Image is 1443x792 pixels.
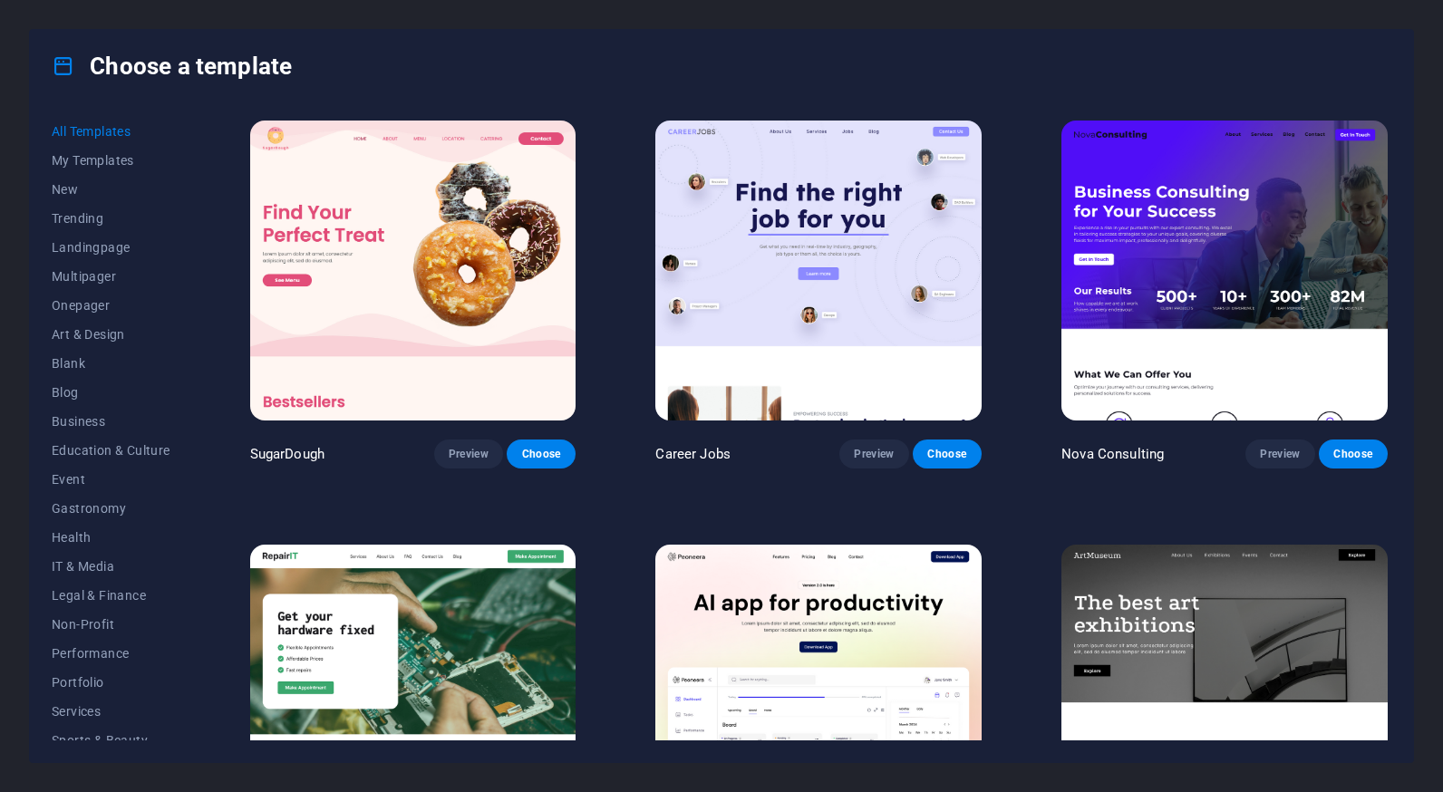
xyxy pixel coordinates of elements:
[434,439,503,468] button: Preview
[52,175,170,204] button: New
[1319,439,1388,468] button: Choose
[52,646,170,661] span: Performance
[52,697,170,726] button: Services
[52,204,170,233] button: Trending
[52,291,170,320] button: Onepager
[52,269,170,284] span: Multipager
[507,439,576,468] button: Choose
[52,639,170,668] button: Performance
[52,117,170,146] button: All Templates
[839,439,908,468] button: Preview
[52,378,170,407] button: Blog
[52,443,170,458] span: Education & Culture
[52,523,170,552] button: Health
[52,617,170,632] span: Non-Profit
[854,447,894,461] span: Preview
[52,552,170,581] button: IT & Media
[52,494,170,523] button: Gastronomy
[913,439,982,468] button: Choose
[52,52,292,81] h4: Choose a template
[449,447,489,461] span: Preview
[52,436,170,465] button: Education & Culture
[1260,447,1300,461] span: Preview
[927,447,967,461] span: Choose
[52,349,170,378] button: Blank
[1245,439,1314,468] button: Preview
[52,356,170,371] span: Blank
[52,211,170,226] span: Trending
[52,385,170,400] span: Blog
[52,146,170,175] button: My Templates
[52,298,170,313] span: Onepager
[52,704,170,719] span: Services
[52,153,170,168] span: My Templates
[52,559,170,574] span: IT & Media
[52,501,170,516] span: Gastronomy
[52,588,170,603] span: Legal & Finance
[52,530,170,545] span: Health
[1061,445,1164,463] p: Nova Consulting
[52,407,170,436] button: Business
[52,327,170,342] span: Art & Design
[52,182,170,197] span: New
[250,445,324,463] p: SugarDough
[52,414,170,429] span: Business
[1061,121,1388,420] img: Nova Consulting
[52,124,170,139] span: All Templates
[52,726,170,755] button: Sports & Beauty
[52,233,170,262] button: Landingpage
[52,675,170,690] span: Portfolio
[655,445,731,463] p: Career Jobs
[1333,447,1373,461] span: Choose
[52,240,170,255] span: Landingpage
[655,121,982,420] img: Career Jobs
[521,447,561,461] span: Choose
[52,465,170,494] button: Event
[52,610,170,639] button: Non-Profit
[250,121,576,420] img: SugarDough
[52,733,170,748] span: Sports & Beauty
[52,668,170,697] button: Portfolio
[52,320,170,349] button: Art & Design
[52,472,170,487] span: Event
[52,581,170,610] button: Legal & Finance
[52,262,170,291] button: Multipager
